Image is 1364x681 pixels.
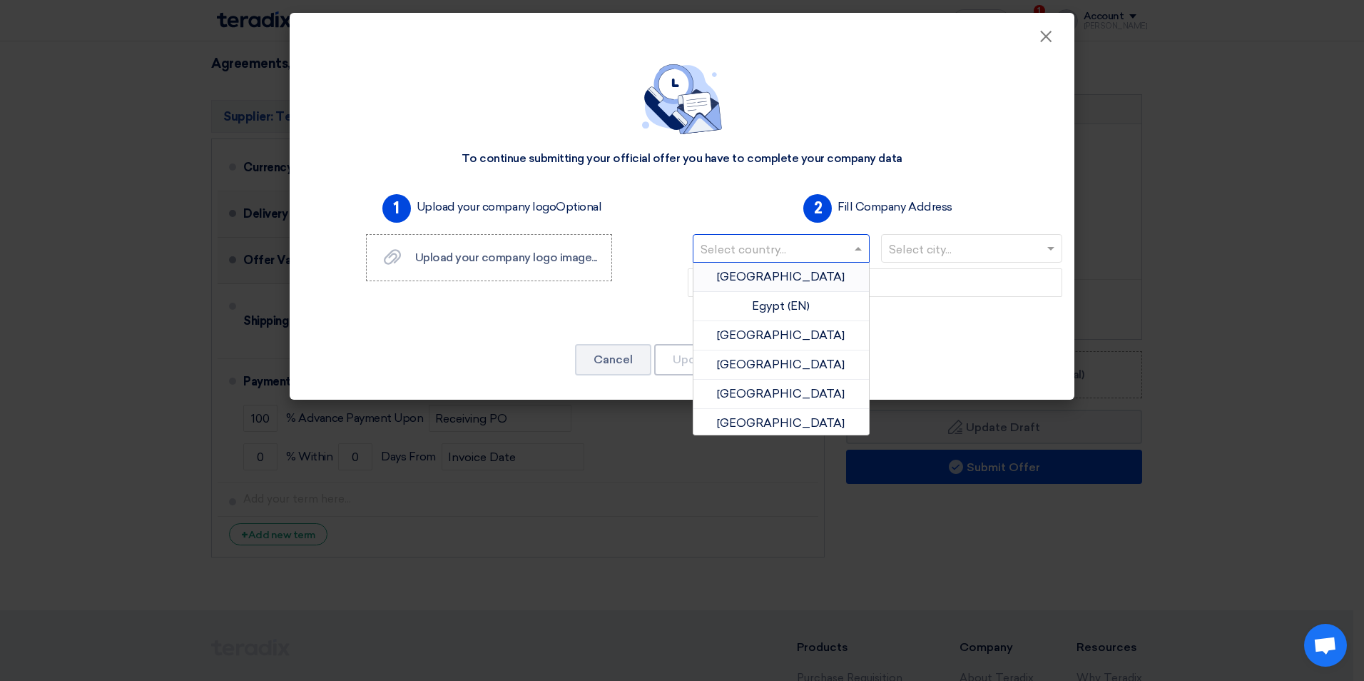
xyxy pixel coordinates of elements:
[1027,23,1064,51] button: Close
[415,251,597,264] span: Upload your company logo image...
[575,344,651,375] button: Cancel
[717,416,845,430] span: [GEOGRAPHIC_DATA]
[382,194,411,223] span: 1
[654,344,789,375] button: Update Company
[838,198,952,216] label: Fill Company Address
[462,151,902,166] div: To continue submitting your official offer you have to complete your company data
[717,328,845,342] span: [GEOGRAPHIC_DATA]
[1039,26,1053,54] span: ×
[752,299,810,313] span: Egypt (EN)
[717,387,845,400] span: [GEOGRAPHIC_DATA]
[642,64,722,134] img: empty_state_contact.svg
[717,358,845,371] span: [GEOGRAPHIC_DATA]
[556,200,601,213] span: Optional
[717,270,845,283] span: [GEOGRAPHIC_DATA]
[688,268,1062,297] input: Add company main address
[1304,624,1347,667] a: Open chat
[803,194,832,223] span: 2
[417,200,602,213] font: Upload your company logo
